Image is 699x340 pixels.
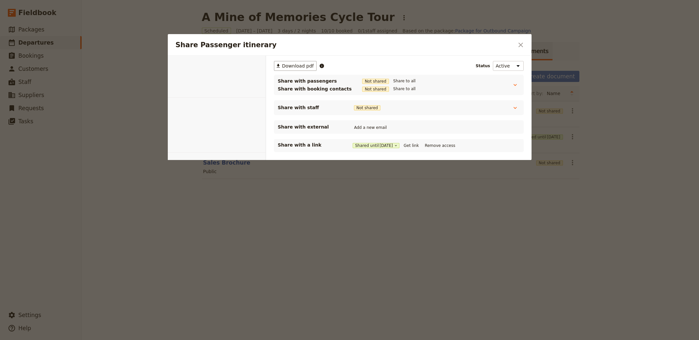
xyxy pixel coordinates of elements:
span: Not shared [362,79,389,84]
span: Share with staff [278,104,343,111]
span: Share with external [278,124,343,130]
button: Share to all [392,85,417,92]
button: Shared until[DATE] [353,143,399,148]
button: Remove access [423,142,457,149]
span: Share with passengers [278,78,352,84]
span: Share with booking contacts [278,86,352,92]
button: Add a new email [353,124,389,131]
span: Download pdf [282,63,314,69]
h2: Share Passenger itinerary [176,40,514,50]
button: Close dialog [515,39,526,50]
button: Share to all [392,77,417,85]
span: [DATE] [379,143,393,148]
select: Status [493,61,524,71]
button: Get link [402,142,420,149]
span: Not shared [362,87,389,92]
span: Not shared [354,105,381,110]
p: Share with a link [278,142,343,148]
button: ​Download pdf [274,61,317,71]
span: Status [476,63,490,69]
